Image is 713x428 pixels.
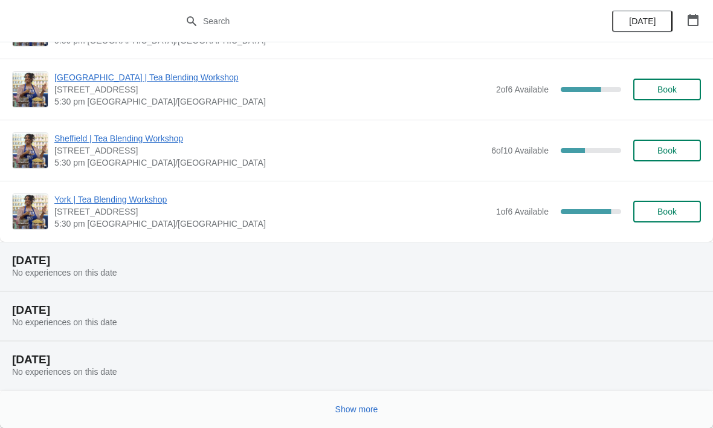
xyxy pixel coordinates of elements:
span: No experiences on this date [12,268,117,277]
span: 6 of 10 Available [491,146,549,155]
span: [STREET_ADDRESS] [54,206,490,218]
img: York | Tea Blending Workshop | 73 Low Petergate, YO1 7HY | 5:30 pm Europe/London [13,194,48,229]
button: [DATE] [612,10,673,32]
span: [STREET_ADDRESS] [54,144,485,157]
img: Sheffield | Tea Blending Workshop | 76 - 78 Pinstone Street, Sheffield, S1 2HP | 5:30 pm Europe/L... [13,133,48,168]
span: [GEOGRAPHIC_DATA] | Tea Blending Workshop [54,71,490,83]
span: Show more [335,404,378,414]
span: 5:30 pm [GEOGRAPHIC_DATA]/[GEOGRAPHIC_DATA] [54,96,490,108]
span: Book [657,85,677,94]
button: Book [633,201,701,222]
h2: [DATE] [12,354,701,366]
h2: [DATE] [12,304,701,316]
span: Sheffield | Tea Blending Workshop [54,132,485,144]
span: [DATE] [629,16,656,26]
button: Book [633,79,701,100]
h2: [DATE] [12,255,701,267]
span: 2 of 6 Available [496,85,549,94]
span: [STREET_ADDRESS] [54,83,490,96]
button: Book [633,140,701,161]
span: 1 of 6 Available [496,207,549,216]
span: 5:30 pm [GEOGRAPHIC_DATA]/[GEOGRAPHIC_DATA] [54,157,485,169]
img: London Covent Garden | Tea Blending Workshop | 11 Monmouth St, London, WC2H 9DA | 5:30 pm Europe/... [13,72,48,107]
button: Show more [331,398,383,420]
span: York | Tea Blending Workshop [54,193,490,206]
span: Book [657,146,677,155]
span: Book [657,207,677,216]
input: Search [202,10,535,32]
span: No experiences on this date [12,367,117,377]
span: No experiences on this date [12,317,117,327]
span: 5:30 pm [GEOGRAPHIC_DATA]/[GEOGRAPHIC_DATA] [54,218,490,230]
